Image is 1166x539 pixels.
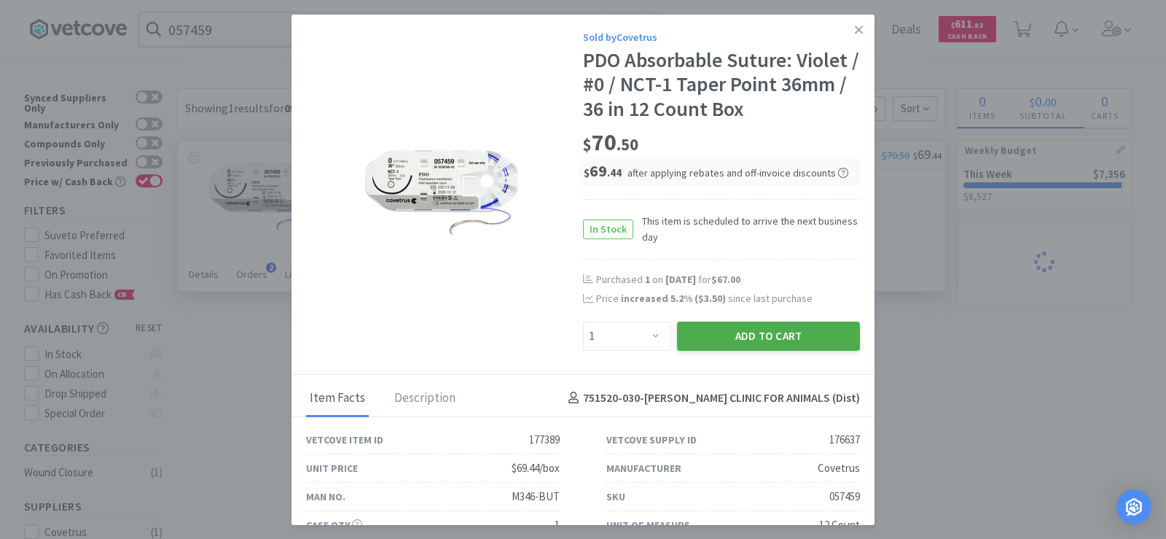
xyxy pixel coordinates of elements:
[606,460,681,476] div: Manufacturer
[1116,489,1151,524] div: Open Intercom Messenger
[829,431,860,449] div: 176637
[583,29,860,45] div: Sold by Covetrus
[698,292,722,305] span: $3.50
[627,166,848,179] span: after applying rebates and off-invoice discounts
[606,489,625,505] div: SKU
[353,141,536,239] img: 7786072488de4d51939879e0b4c6b97c_176637.png
[645,273,650,286] span: 1
[818,459,860,477] div: Covetrus
[306,432,383,448] div: Vetcove Item ID
[606,432,697,448] div: Vetcove Supply ID
[607,166,622,179] span: . 44
[555,516,560,534] div: 1
[512,459,560,477] div: $69.44/box
[665,273,696,286] span: [DATE]
[584,166,590,179] span: $
[819,516,860,534] div: 12 Count
[583,134,592,155] span: $
[306,460,358,476] div: Unit Price
[563,389,860,408] h4: 751520-030 - [PERSON_NAME] CLINIC FOR ANIMALS (Dist)
[306,381,369,417] div: Item Facts
[529,431,560,449] div: 177389
[583,128,638,157] span: 70
[584,160,622,181] span: 69
[617,134,638,155] span: . 50
[829,488,860,505] div: 057459
[306,517,362,533] div: Case Qty.
[621,292,726,305] span: increased 5.2 % ( )
[584,220,633,239] span: In Stock
[606,517,689,533] div: Unit of Measure
[677,322,860,351] button: Add to Cart
[583,48,860,122] div: PDO Absorbable Suture: Violet / #0 / NCT-1 Taper Point 36mm / 36 in 12 Count Box
[711,273,740,286] span: $67.00
[596,290,860,306] div: Price since last purchase
[512,488,560,505] div: M346-BUT
[391,381,459,417] div: Description
[306,489,345,505] div: Man No.
[633,213,860,246] span: This item is scheduled to arrive the next business day
[596,273,860,287] div: Purchased on for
